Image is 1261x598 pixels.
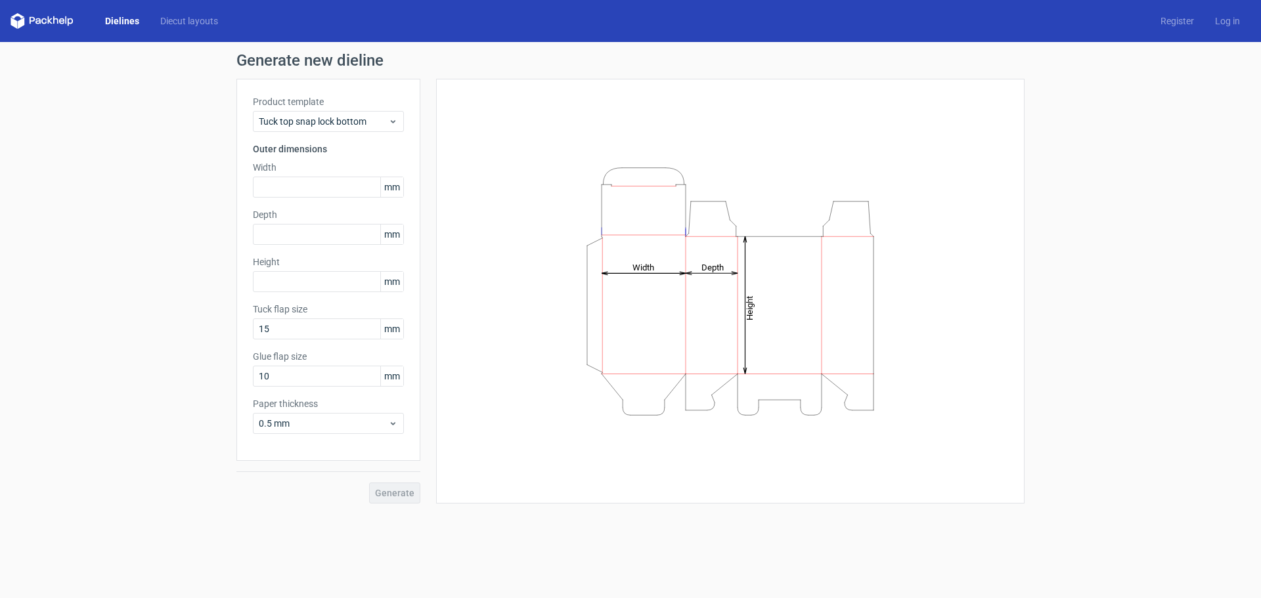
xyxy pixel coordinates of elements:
a: Dielines [95,14,150,28]
label: Paper thickness [253,397,404,410]
a: Diecut layouts [150,14,229,28]
label: Product template [253,95,404,108]
h3: Outer dimensions [253,142,404,156]
span: mm [380,319,403,339]
label: Width [253,161,404,174]
label: Glue flap size [253,350,404,363]
label: Tuck flap size [253,303,404,316]
span: mm [380,177,403,197]
span: Tuck top snap lock bottom [259,115,388,128]
span: mm [380,366,403,386]
tspan: Depth [701,262,724,272]
span: mm [380,224,403,244]
span: mm [380,272,403,291]
a: Log in [1205,14,1250,28]
tspan: Height [745,295,755,320]
label: Height [253,255,404,268]
label: Depth [253,208,404,221]
a: Register [1150,14,1205,28]
span: 0.5 mm [259,417,388,430]
tspan: Width [632,262,654,272]
h1: Generate new dieline [236,53,1025,68]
